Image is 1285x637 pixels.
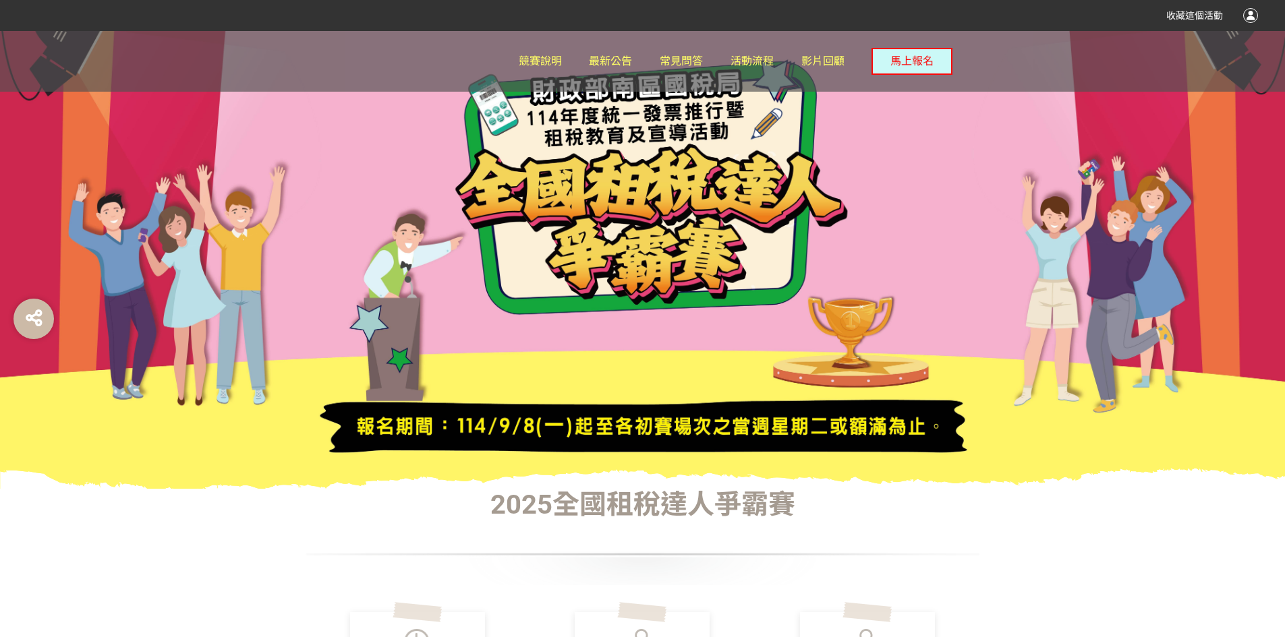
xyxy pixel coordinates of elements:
h1: 2025全國租稅達人爭霸賽 [306,489,980,521]
span: 馬上報名 [890,55,934,67]
span: 常見問答 [660,55,703,67]
a: 最新公告 [589,31,632,92]
span: 最新公告 [589,55,632,67]
span: 收藏這個活動 [1166,10,1223,21]
span: 影片回顧 [801,55,845,67]
a: 影片回顧 [801,31,845,92]
a: 活動流程 [731,31,774,92]
button: 馬上報名 [872,48,952,75]
span: 競賽說明 [519,55,562,67]
span: 活動流程 [731,55,774,67]
a: 常見問答 [660,31,703,92]
a: 競賽說明 [519,31,562,92]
